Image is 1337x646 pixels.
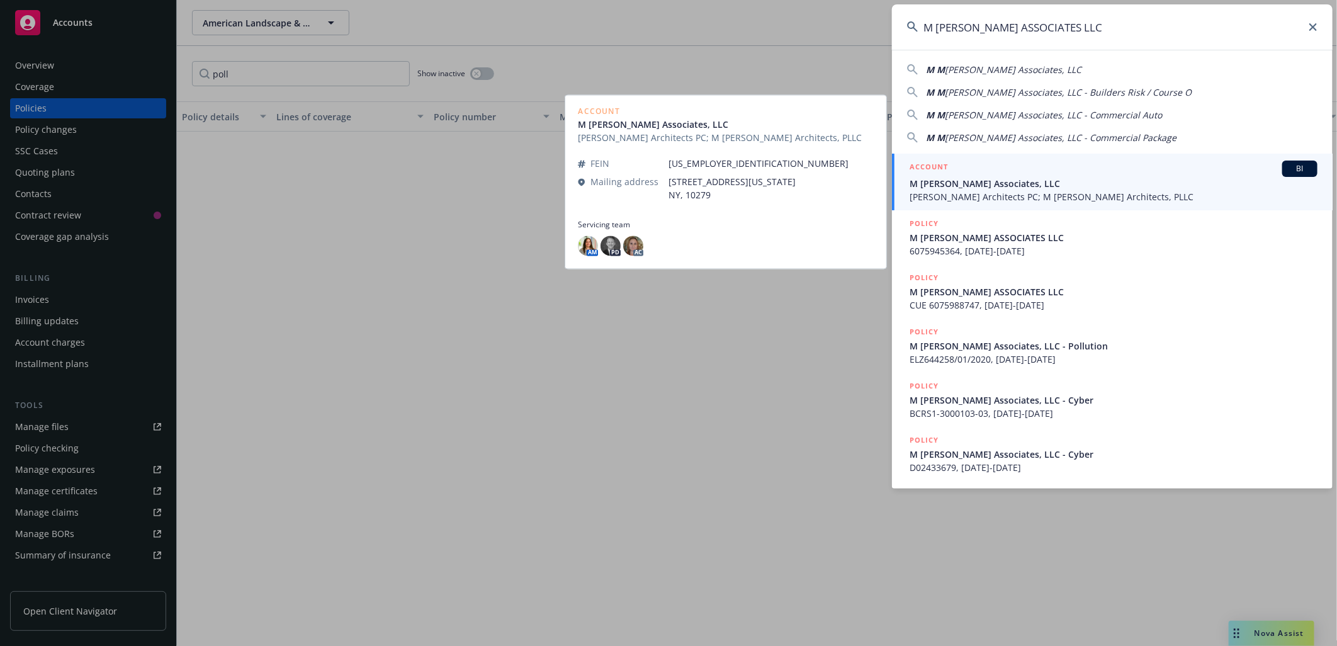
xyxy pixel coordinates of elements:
[892,4,1333,50] input: Search...
[945,64,1081,76] span: [PERSON_NAME] Associates, LLC
[910,161,948,176] h5: ACCOUNT
[892,154,1333,210] a: ACCOUNTBIM [PERSON_NAME] Associates, LLC[PERSON_NAME] Architects PC; M [PERSON_NAME] Architects, ...
[1287,163,1312,174] span: BI
[926,86,945,98] span: M M
[892,210,1333,264] a: POLICYM [PERSON_NAME] ASSOCIATES LLC6075945364, [DATE]-[DATE]
[910,380,939,392] h5: POLICY
[945,109,1162,121] span: [PERSON_NAME] Associates, LLC - Commercial Auto
[910,461,1317,474] span: D02433679, [DATE]-[DATE]
[910,285,1317,298] span: M [PERSON_NAME] ASSOCIATES LLC
[945,86,1192,98] span: [PERSON_NAME] Associates, LLC - Builders Risk / Course O
[910,448,1317,461] span: M [PERSON_NAME] Associates, LLC - Cyber
[892,264,1333,319] a: POLICYM [PERSON_NAME] ASSOCIATES LLCCUE 6075988747, [DATE]-[DATE]
[910,190,1317,203] span: [PERSON_NAME] Architects PC; M [PERSON_NAME] Architects, PLLC
[910,298,1317,312] span: CUE 6075988747, [DATE]-[DATE]
[892,373,1333,427] a: POLICYM [PERSON_NAME] Associates, LLC - CyberBCRS1-3000103-03, [DATE]-[DATE]
[910,339,1317,353] span: M [PERSON_NAME] Associates, LLC - Pollution
[926,64,945,76] span: M M
[945,132,1176,144] span: [PERSON_NAME] Associates, LLC - Commercial Package
[910,434,939,446] h5: POLICY
[910,217,939,230] h5: POLICY
[926,109,945,121] span: M M
[910,177,1317,190] span: M [PERSON_NAME] Associates, LLC
[910,394,1317,407] span: M [PERSON_NAME] Associates, LLC - Cyber
[910,271,939,284] h5: POLICY
[892,319,1333,373] a: POLICYM [PERSON_NAME] Associates, LLC - PollutionELZ644258/01/2020, [DATE]-[DATE]
[926,132,945,144] span: M M
[892,427,1333,481] a: POLICYM [PERSON_NAME] Associates, LLC - CyberD02433679, [DATE]-[DATE]
[910,353,1317,366] span: ELZ644258/01/2020, [DATE]-[DATE]
[910,244,1317,258] span: 6075945364, [DATE]-[DATE]
[910,231,1317,244] span: M [PERSON_NAME] ASSOCIATES LLC
[910,407,1317,420] span: BCRS1-3000103-03, [DATE]-[DATE]
[910,326,939,338] h5: POLICY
